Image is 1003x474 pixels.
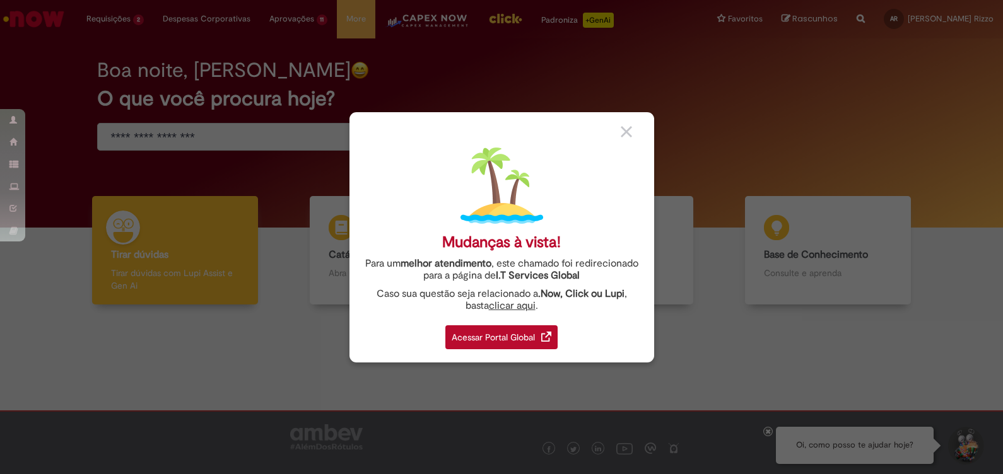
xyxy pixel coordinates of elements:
a: clicar aqui [489,292,536,312]
div: Mudanças à vista! [442,233,561,251]
a: Acessar Portal Global [445,318,558,349]
strong: melhor atendimento [401,257,491,270]
div: Caso sua questão seja relacionado a , basta . [359,288,645,312]
img: island.png [460,144,543,227]
a: I.T Services Global [496,262,580,282]
div: Acessar Portal Global [445,325,558,349]
div: Para um , este chamado foi redirecionado para a página de [359,258,645,282]
img: close_button_grey.png [621,126,632,137]
strong: .Now, Click ou Lupi [538,287,625,300]
img: redirect_link.png [541,332,551,342]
